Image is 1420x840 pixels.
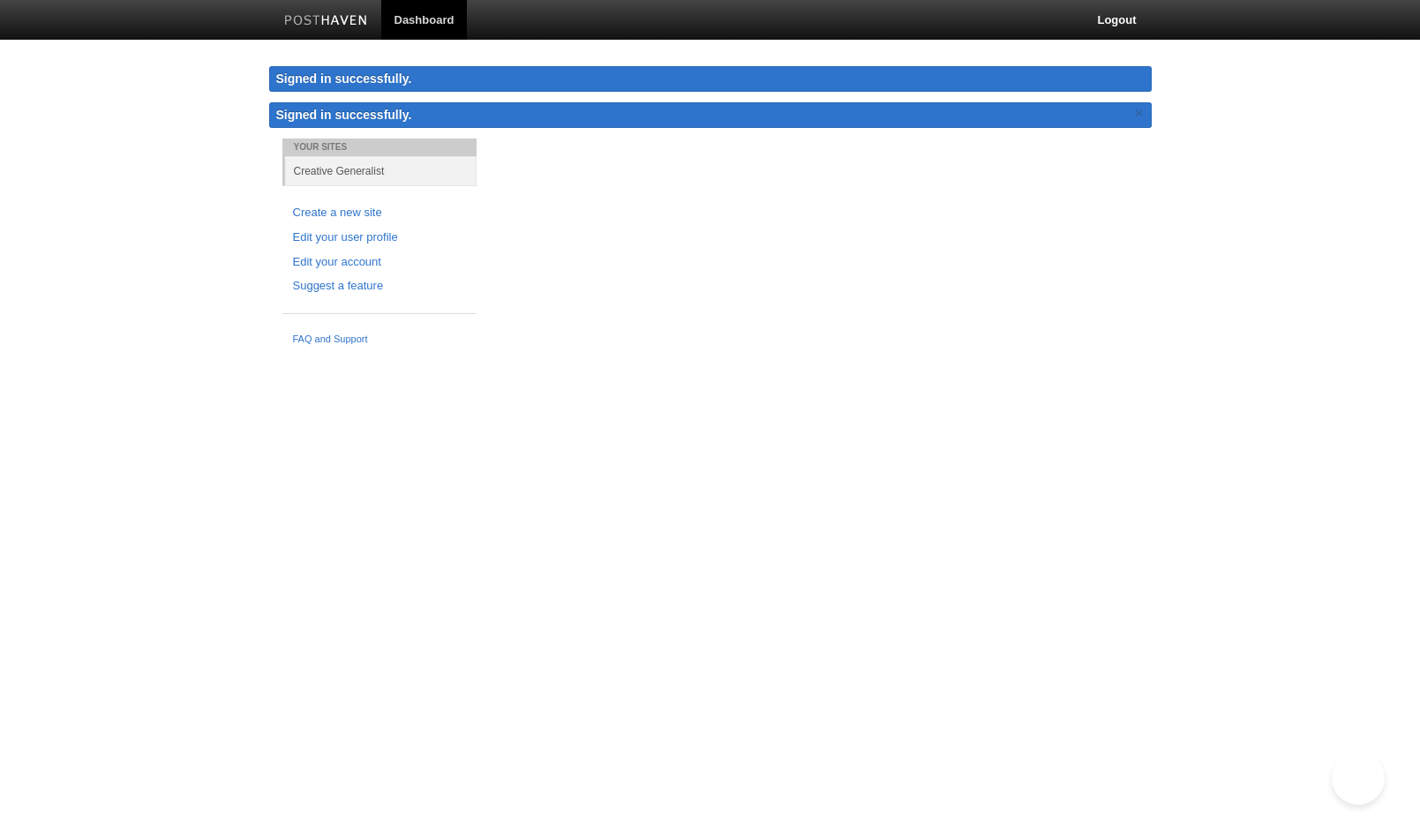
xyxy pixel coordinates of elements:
a: Edit your account [293,253,466,272]
a: × [1131,102,1147,124]
a: Creative Generalist [285,156,477,185]
a: FAQ and Support [293,332,466,348]
a: Suggest a feature [293,277,466,296]
a: Edit your user profile [293,229,466,247]
a: Create a new site [293,204,466,222]
img: Posthaven-bar [284,15,368,28]
span: Signed in successfully. [276,108,412,122]
div: Signed in successfully. [269,66,1152,92]
iframe: Help Scout Beacon - Open [1332,752,1385,805]
li: Your Sites [282,139,477,156]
